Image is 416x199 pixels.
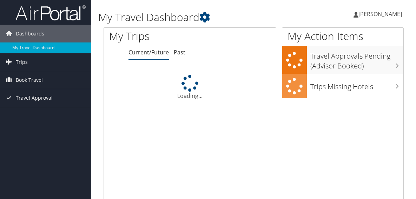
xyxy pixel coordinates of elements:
span: Trips [16,53,28,71]
h3: Travel Approvals Pending (Advisor Booked) [310,48,404,71]
h1: My Travel Dashboard [98,10,305,25]
h3: Trips Missing Hotels [310,78,404,92]
a: Past [174,48,185,56]
a: Travel Approvals Pending (Advisor Booked) [282,46,404,73]
span: Dashboards [16,25,44,42]
div: Loading... [104,75,276,100]
img: airportal-logo.png [15,5,86,21]
h1: My Trips [109,29,199,44]
a: Trips Missing Hotels [282,74,404,99]
span: Book Travel [16,71,43,89]
a: [PERSON_NAME] [354,4,409,25]
a: Current/Future [128,48,169,56]
h1: My Action Items [282,29,404,44]
span: Travel Approval [16,89,53,107]
span: [PERSON_NAME] [358,10,402,18]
